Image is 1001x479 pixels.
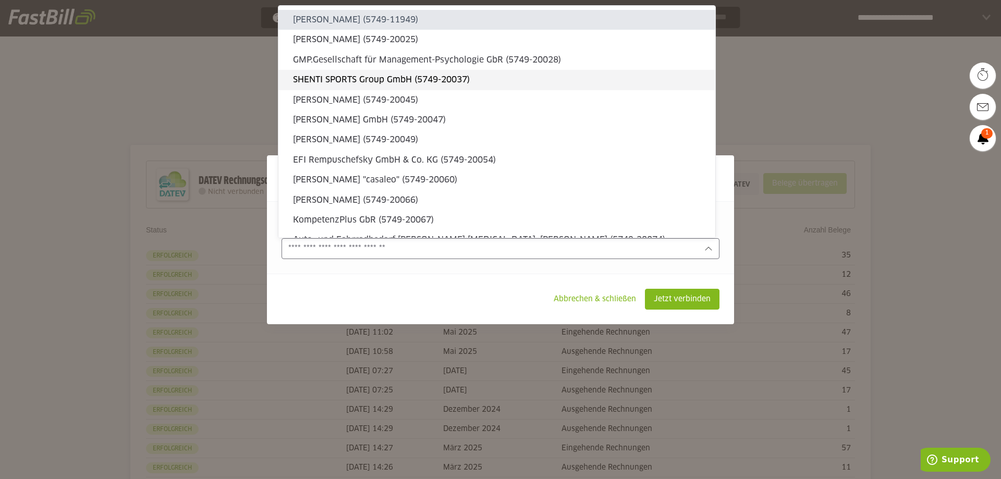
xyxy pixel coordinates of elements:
[981,128,993,139] span: 1
[278,10,715,30] sl-option: [PERSON_NAME] (5749-11949)
[278,170,715,190] sl-option: [PERSON_NAME] "casaleo" (5749-20060)
[921,448,991,474] iframe: Öffnet ein Widget, in dem Sie weitere Informationen finden
[278,70,715,90] sl-option: SHENTI SPORTS Group GmbH (5749-20037)
[278,90,715,110] sl-option: [PERSON_NAME] (5749-20045)
[545,289,645,310] sl-button: Abbrechen & schließen
[278,110,715,130] sl-option: [PERSON_NAME] GmbH (5749-20047)
[278,50,715,70] sl-option: GMP.Gesellschaft für Management-Psychologie GbR (5749-20028)
[970,125,996,151] a: 1
[278,30,715,50] sl-option: [PERSON_NAME] (5749-20025)
[278,150,715,170] sl-option: EFI Rempuschefsky GmbH & Co. KG (5749-20054)
[278,230,715,250] sl-option: Auto- und Fahrradbedarf [PERSON_NAME] [MEDICAL_DATA]. [PERSON_NAME] (5749-20074)
[278,210,715,230] sl-option: KompetenzPlus GbR (5749-20067)
[278,130,715,150] sl-option: [PERSON_NAME] (5749-20049)
[645,289,719,310] sl-button: Jetzt verbinden
[278,190,715,210] sl-option: [PERSON_NAME] (5749-20066)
